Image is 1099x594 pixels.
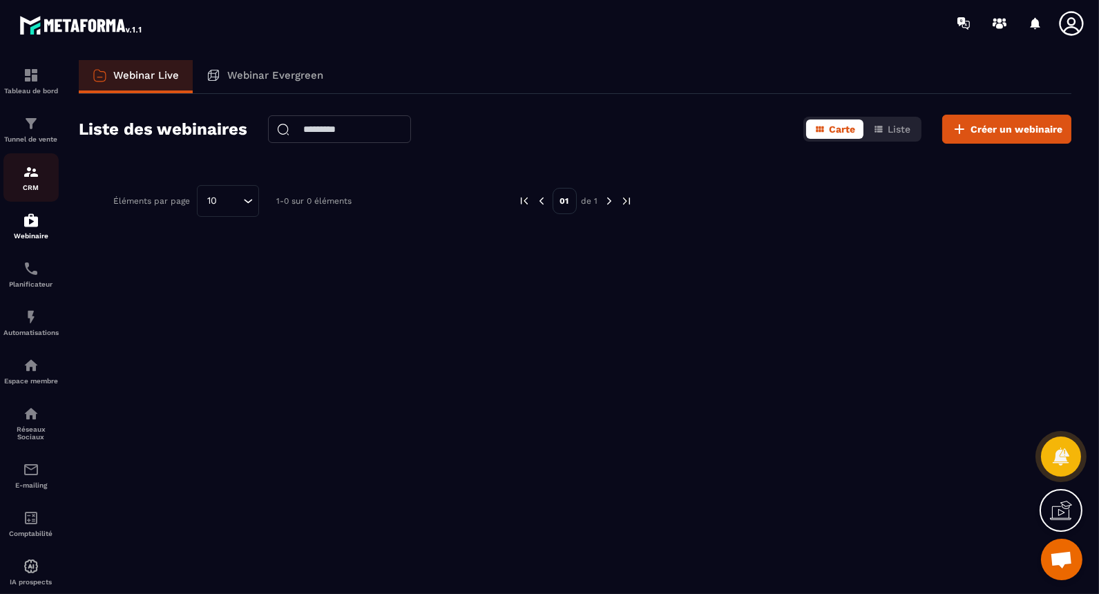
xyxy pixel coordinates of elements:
[222,193,240,209] input: Search for option
[19,12,144,37] img: logo
[971,122,1062,136] span: Créer un webinaire
[829,124,855,135] span: Carte
[79,115,247,143] h2: Liste des webinaires
[3,298,59,347] a: automationsautomationsAutomatisations
[603,195,615,207] img: next
[23,115,39,132] img: formation
[113,69,179,82] p: Webinar Live
[535,195,548,207] img: prev
[113,196,190,206] p: Éléments par page
[518,195,531,207] img: prev
[3,87,59,95] p: Tableau de bord
[227,69,323,82] p: Webinar Evergreen
[3,232,59,240] p: Webinaire
[3,135,59,143] p: Tunnel de vente
[23,510,39,526] img: accountant
[942,115,1071,144] button: Créer un webinaire
[865,119,919,139] button: Liste
[197,185,259,217] div: Search for option
[3,347,59,395] a: automationsautomationsEspace membre
[3,153,59,202] a: formationformationCRM
[3,184,59,191] p: CRM
[3,499,59,548] a: accountantaccountantComptabilité
[3,105,59,153] a: formationformationTunnel de vente
[276,196,352,206] p: 1-0 sur 0 éléments
[3,250,59,298] a: schedulerschedulerPlanificateur
[3,530,59,537] p: Comptabilité
[23,260,39,277] img: scheduler
[3,451,59,499] a: emailemailE-mailing
[553,188,577,214] p: 01
[3,481,59,489] p: E-mailing
[888,124,910,135] span: Liste
[3,329,59,336] p: Automatisations
[1041,539,1082,580] a: Ouvrir le chat
[3,425,59,441] p: Réseaux Sociaux
[79,60,193,93] a: Webinar Live
[23,212,39,229] img: automations
[3,578,59,586] p: IA prospects
[202,193,222,209] span: 10
[582,195,598,207] p: de 1
[23,405,39,422] img: social-network
[3,280,59,288] p: Planificateur
[23,309,39,325] img: automations
[23,357,39,374] img: automations
[3,377,59,385] p: Espace membre
[3,202,59,250] a: automationsautomationsWebinaire
[3,395,59,451] a: social-networksocial-networkRéseaux Sociaux
[620,195,633,207] img: next
[23,461,39,478] img: email
[3,57,59,105] a: formationformationTableau de bord
[23,164,39,180] img: formation
[23,67,39,84] img: formation
[23,558,39,575] img: automations
[806,119,863,139] button: Carte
